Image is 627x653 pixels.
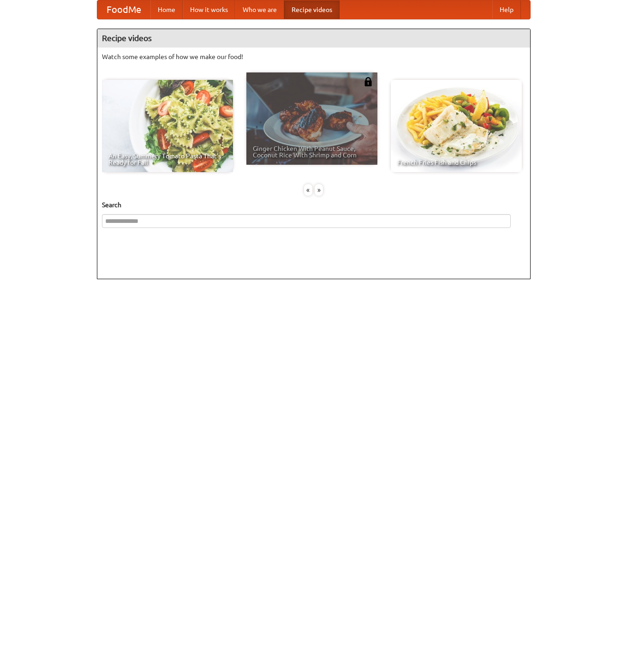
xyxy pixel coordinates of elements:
a: Recipe videos [284,0,340,19]
a: An Easy, Summery Tomato Pasta That's Ready for Fall [102,80,233,172]
p: Watch some examples of how we make our food! [102,52,525,61]
a: French Fries Fish and Chips [391,80,522,172]
h5: Search [102,200,525,210]
a: FoodMe [97,0,150,19]
a: How it works [183,0,235,19]
a: Who we are [235,0,284,19]
img: 483408.png [364,77,373,86]
a: Help [492,0,521,19]
div: « [304,184,312,196]
h4: Recipe videos [97,29,530,48]
span: An Easy, Summery Tomato Pasta That's Ready for Fall [108,153,227,166]
span: French Fries Fish and Chips [397,159,515,166]
a: Home [150,0,183,19]
div: » [315,184,323,196]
